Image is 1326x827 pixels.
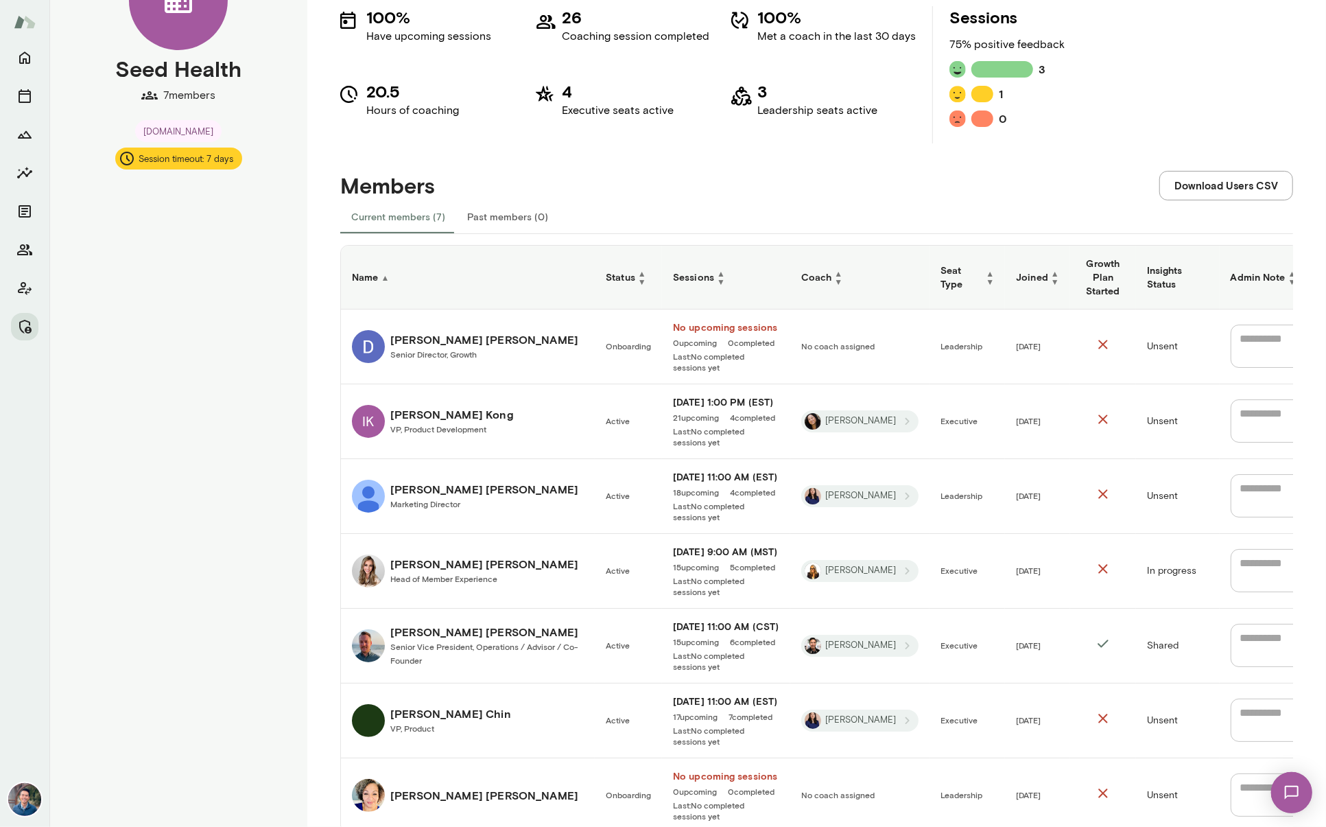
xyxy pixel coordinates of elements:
[390,331,578,348] h6: [PERSON_NAME] [PERSON_NAME]
[562,28,709,45] p: Coaching session completed
[673,487,719,498] a: 18upcoming
[940,416,978,426] span: Executive
[801,710,919,732] div: Leah Kim[PERSON_NAME]
[390,787,578,804] h6: [PERSON_NAME] [PERSON_NAME]
[1016,640,1041,650] span: [DATE]
[352,270,584,284] h6: Name
[606,269,651,286] h6: Status
[673,650,779,672] a: Last:No completed sessions yet
[366,28,491,45] p: Have upcoming sessions
[352,330,584,363] a: Deepti Janveja[PERSON_NAME] [PERSON_NAME]Senior Director, Growth
[673,620,779,633] h6: [DATE] 11:00 AM (CST)
[131,152,242,166] span: Session timeout: 7 days
[390,642,578,665] span: Senior Vice President, Operations / Advisor / Co-Founder
[352,624,584,668] a: Keith Frymark[PERSON_NAME] [PERSON_NAME]Senior Vice President, Operations / Advisor / Co-Founder
[390,406,514,423] h6: [PERSON_NAME] Kong
[673,426,779,447] span: Last: No completed sessions yet
[949,36,1065,53] p: 75 % positive feedback
[390,499,460,509] span: Marketing Director
[673,769,779,783] a: No upcoming sessions
[949,110,966,127] img: feedback icon
[390,706,511,722] h6: [PERSON_NAME] Chin
[673,337,717,348] span: 0 upcoming
[673,426,779,447] a: Last:No completed sessions yet
[673,636,719,647] a: 15upcoming
[390,556,578,572] h6: [PERSON_NAME] [PERSON_NAME]
[606,566,630,575] span: Active
[163,87,215,104] p: 7 members
[717,269,725,277] span: ▲
[673,786,717,797] span: 0 upcoming
[940,566,978,575] span: Executive
[728,337,774,348] a: 0completed
[1051,269,1059,277] span: ▲
[11,82,38,110] button: Sessions
[1051,277,1059,286] span: ▼
[940,715,978,725] span: Executive
[757,6,916,28] h5: 100%
[135,125,222,139] span: [DOMAIN_NAME]
[673,650,779,672] span: Last: No completed sessions yet
[730,487,775,498] a: 4completed
[673,412,719,423] span: 21 upcoming
[390,723,434,733] span: VP, Product
[11,44,38,71] button: Home
[986,277,994,286] span: ▼
[11,121,38,148] button: Growth Plan
[673,337,717,348] a: 0upcoming
[1016,566,1041,575] span: [DATE]
[673,395,779,409] h6: [DATE] 1:00 PM (EST)
[801,485,919,507] div: Leah Kim[PERSON_NAME]
[352,480,584,513] a: Jennie Becker[PERSON_NAME] [PERSON_NAME]Marketing Director
[352,405,584,438] a: IK[PERSON_NAME] KongVP, Product Development
[986,269,994,277] span: ▲
[1288,277,1297,286] span: ▼
[805,413,821,430] img: Ming Chen
[366,80,459,102] h5: 20.5
[352,480,385,513] img: Jennie Becker
[673,711,718,722] span: 17 upcoming
[949,86,966,102] img: feedback icon
[673,575,779,597] span: Last: No completed sessions yet
[1136,534,1220,609] td: In progress
[606,491,630,500] span: Active
[381,272,389,282] span: ▲
[673,636,719,647] span: 15 upcoming
[352,704,584,737] a: Monica Chin[PERSON_NAME] ChinVP, Product
[1016,416,1041,426] span: [DATE]
[757,102,877,119] p: Leadership seats active
[673,487,719,498] span: 18 upcoming
[673,725,779,747] span: Last: No completed sessions yet
[340,200,456,233] button: Current members (7)
[638,277,646,286] span: ▼
[1147,264,1209,291] h6: Insights Status
[728,337,774,348] span: 0 completed
[834,269,842,277] span: ▲
[801,635,919,657] div: Albert Villarde[PERSON_NAME]
[1136,609,1220,684] td: Shared
[115,56,241,82] h4: Seed Health
[817,639,904,652] span: [PERSON_NAME]
[606,341,651,351] span: Onboarding
[352,405,385,438] div: IK
[352,555,584,587] a: Katie Spinosa[PERSON_NAME] [PERSON_NAME]Head of Member Experience
[673,470,779,484] a: [DATE] 11:00 AM (EST)
[673,269,779,286] h6: Sessions
[999,110,1007,127] h6: 0
[673,800,779,822] span: Last: No completed sessions yet
[1016,491,1041,500] span: [DATE]
[673,545,779,559] a: [DATE] 9:00 AM (MST)
[673,321,779,334] a: No upcoming sessions
[673,561,719,572] span: 15 upcoming
[14,9,36,35] img: Mento
[949,6,1065,28] h5: Sessions
[11,159,38,187] button: Insights
[606,790,651,800] span: Onboarding
[801,410,919,432] div: Ming Chen[PERSON_NAME]
[1039,61,1045,78] h6: 3
[729,711,772,722] span: 7 completed
[352,330,385,363] img: Deepti Janveja
[562,6,709,28] h5: 26
[817,714,904,727] span: [PERSON_NAME]
[834,277,842,286] span: ▼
